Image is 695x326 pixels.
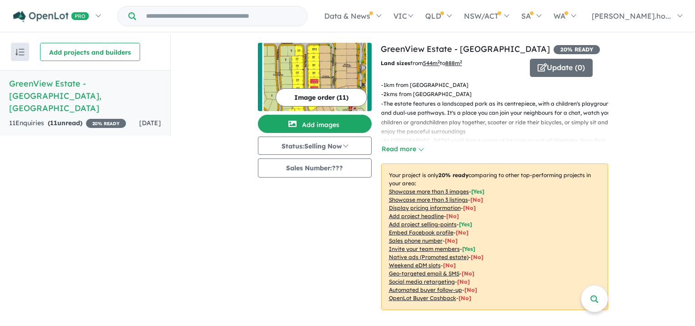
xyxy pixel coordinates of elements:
[258,43,372,111] img: GreenView Estate - Karlkurla
[440,60,462,66] span: to
[445,237,458,244] span: [ No ]
[471,188,484,195] span: [ Yes ]
[389,270,459,277] u: Geo-targeted email & SMS
[443,262,456,269] span: [No]
[460,59,462,64] sup: 2
[530,59,593,77] button: Update (0)
[258,115,372,133] button: Add images
[40,43,140,61] button: Add projects and builders
[458,295,471,301] span: [No]
[15,49,25,56] img: sort.svg
[389,196,468,203] u: Showcase more than 3 listings
[389,229,453,236] u: Embed Facebook profile
[389,213,444,219] u: Add project headline
[258,137,372,155] button: Status:Selling Now
[457,278,470,285] span: [No]
[445,60,462,66] u: 888 m
[463,204,476,211] span: [ No ]
[470,196,483,203] span: [ No ]
[258,158,372,178] button: Sales Number:???
[438,59,440,64] sup: 2
[438,172,468,178] b: 20 % ready
[381,81,615,90] p: - 1km from [GEOGRAPHIC_DATA]
[381,44,550,54] a: GreenView Estate - [GEOGRAPHIC_DATA]
[462,270,474,277] span: [No]
[446,213,459,219] span: [ No ]
[459,221,472,228] span: [ Yes ]
[423,60,440,66] u: 544 m
[389,237,443,244] u: Sales phone number
[139,119,161,127] span: [DATE]
[9,77,161,114] h5: GreenView Estate - [GEOGRAPHIC_DATA] , [GEOGRAPHIC_DATA]
[381,60,410,66] b: Land sizes
[50,119,57,127] span: 11
[464,286,477,293] span: [No]
[389,286,462,293] u: Automated buyer follow-up
[86,119,126,128] span: 20 % READY
[592,11,671,20] span: [PERSON_NAME].ho...
[48,119,82,127] strong: ( unread)
[9,118,126,129] div: 11 Enquir ies
[381,90,615,99] p: - 2kms from [GEOGRAPHIC_DATA]
[462,245,475,252] span: [ Yes ]
[389,204,461,211] u: Display pricing information
[13,11,89,22] img: Openlot PRO Logo White
[389,245,460,252] u: Invite your team members
[389,295,456,301] u: OpenLot Buyer Cashback
[381,59,523,68] p: from
[138,6,305,26] input: Try estate name, suburb, builder or developer
[389,221,457,228] u: Add project selling-points
[456,229,468,236] span: [ No ]
[389,254,468,260] u: Native ads (Promoted estate)
[389,262,441,269] u: Weekend eDM slots
[471,254,483,260] span: [No]
[389,188,469,195] u: Showcase more than 3 images
[389,278,455,285] u: Social media retargeting
[554,45,600,54] span: 20 % READY
[276,88,367,107] button: Image order (11)
[381,144,424,154] button: Read more
[381,136,615,173] p: - At [GEOGRAPHIC_DATA] you'll find a range of lot sizes to suit all lifestyles, from first homebu...
[381,99,615,137] p: - The estate features a landscaped park as its centrepiece, with a children's playground and dual...
[381,163,608,310] p: Your project is only comparing to other top-performing projects in your area: - - - - - - - - - -...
